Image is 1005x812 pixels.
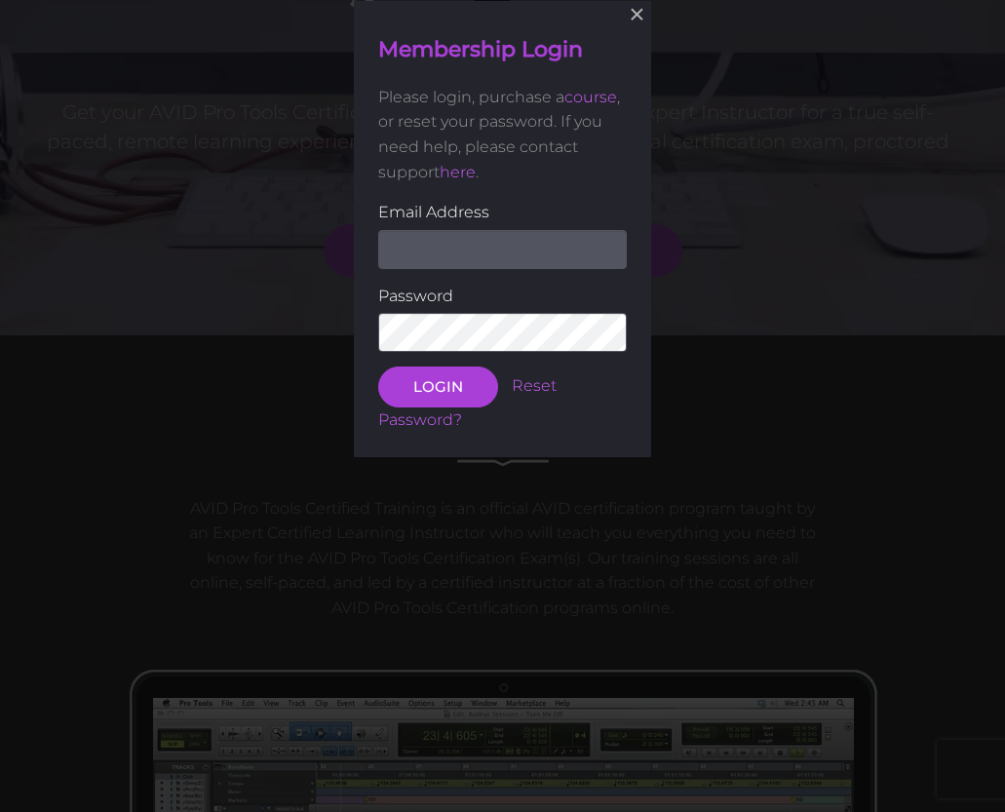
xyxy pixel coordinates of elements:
a: Reset Password? [378,376,557,429]
h4: Membership Login [378,35,627,65]
label: Password [378,283,627,308]
p: Please login, purchase a , or reset your password. If you need help, please contact support . [378,84,627,183]
a: here [440,162,476,180]
a: course [564,87,617,105]
label: Email Address [378,200,627,225]
button: LOGIN [378,367,498,407]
